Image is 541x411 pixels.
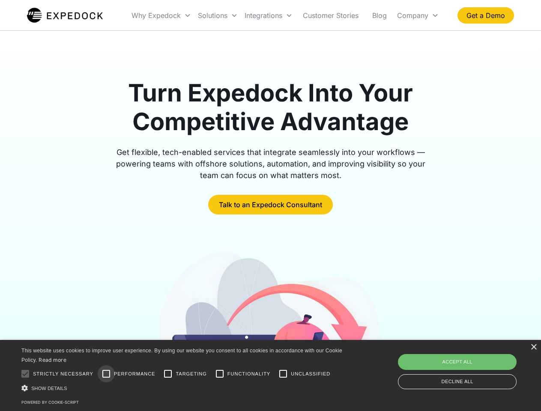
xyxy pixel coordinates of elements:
[27,7,103,24] a: home
[198,11,227,20] div: Solutions
[106,146,435,181] div: Get flexible, tech-enabled services that integrate seamlessly into your workflows — powering team...
[208,195,333,214] a: Talk to an Expedock Consultant
[33,370,93,378] span: Strictly necessary
[21,384,345,393] div: Show details
[21,400,79,405] a: Powered by cookie-script
[398,319,541,411] iframe: Chat Widget
[291,370,330,378] span: Unclassified
[365,1,394,30] a: Blog
[245,11,282,20] div: Integrations
[394,1,442,30] div: Company
[176,370,206,378] span: Targeting
[296,1,365,30] a: Customer Stories
[132,11,181,20] div: Why Expedock
[114,370,155,378] span: Performance
[106,79,435,136] h1: Turn Expedock Into Your Competitive Advantage
[457,7,514,24] a: Get a Demo
[128,1,194,30] div: Why Expedock
[21,348,342,363] span: This website uses cookies to improve user experience. By using our website you consent to all coo...
[194,1,241,30] div: Solutions
[241,1,296,30] div: Integrations
[227,370,270,378] span: Functionality
[27,7,103,24] img: Expedock Logo
[31,386,67,391] span: Show details
[397,11,428,20] div: Company
[39,357,66,363] a: Read more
